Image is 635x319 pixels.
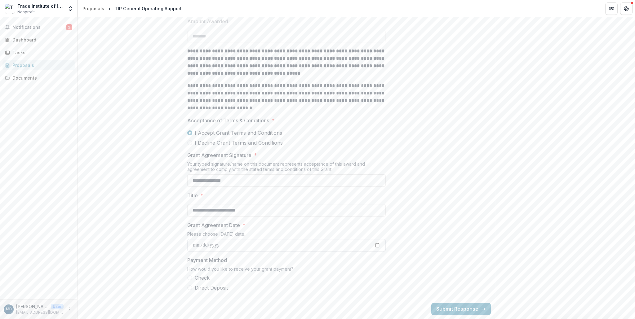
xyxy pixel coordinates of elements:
[12,37,70,43] div: Dashboard
[2,35,75,45] a: Dashboard
[2,73,75,83] a: Documents
[187,256,227,264] p: Payment Method
[12,49,70,56] div: Tasks
[187,18,228,25] p: Amount Awarded
[17,9,35,15] span: Nonprofit
[431,303,491,315] button: Submit Response
[2,60,75,70] a: Proposals
[16,303,48,310] p: [PERSON_NAME]
[115,5,182,12] div: TIP General Operating Support
[620,2,633,15] button: Get Help
[195,274,210,282] span: Check
[187,192,198,199] p: Title
[605,2,618,15] button: Partners
[187,266,386,274] div: How would you like to receive your grant payment?
[195,129,282,137] span: I Accept Grant Terms and Conditions
[187,221,240,229] p: Grant Agreement Date
[12,25,66,30] span: Notifications
[17,3,64,9] div: Trade Institute of [GEOGRAPHIC_DATA]
[12,75,70,81] div: Documents
[82,5,104,12] div: Proposals
[51,304,64,309] p: User
[2,47,75,58] a: Tasks
[66,2,75,15] button: Open entity switcher
[6,307,12,311] div: Maggie Beldecos
[187,117,269,124] p: Acceptance of Terms & Conditions
[80,4,107,13] a: Proposals
[16,310,64,315] p: [EMAIL_ADDRESS][DOMAIN_NAME]
[5,4,15,14] img: Trade Institute of Pittsburgh
[195,139,283,146] span: I Decline Grant Terms and Conditions
[187,151,251,159] p: Grant Agreement Signature
[80,4,184,13] nav: breadcrumb
[2,22,75,32] button: Notifications2
[66,24,72,30] span: 2
[187,161,386,174] div: Your typed signature/name on this document represents acceptance of this award and agreement to c...
[187,231,386,239] div: Please choose [DATE] date.
[195,284,228,291] span: Direct Deposit
[66,306,73,313] button: More
[12,62,70,68] div: Proposals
